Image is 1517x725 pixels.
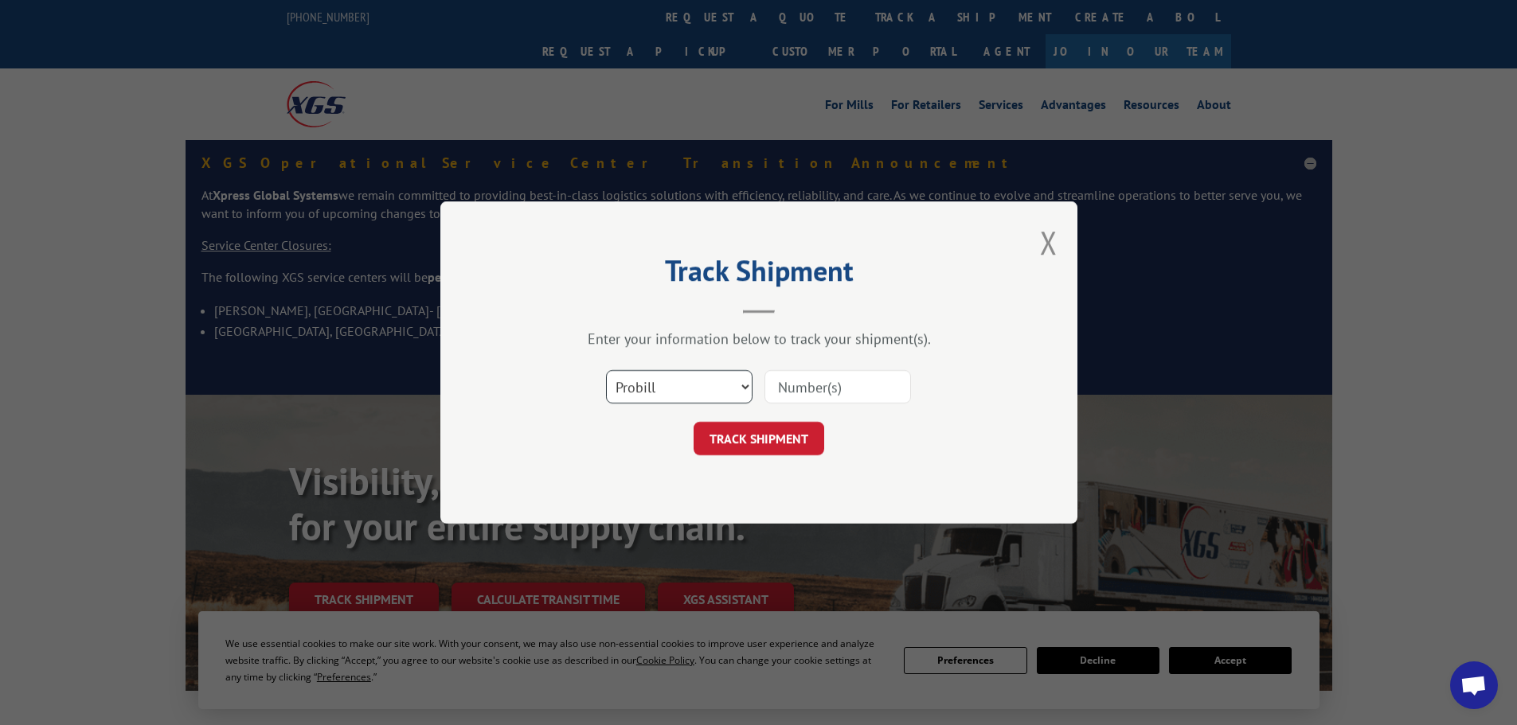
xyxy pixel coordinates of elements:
[694,422,824,455] button: TRACK SHIPMENT
[520,259,998,290] h2: Track Shipment
[764,370,911,403] input: Number(s)
[1450,661,1498,709] a: Open chat
[1040,221,1058,263] button: Close modal
[520,329,998,348] div: Enter your information below to track your shipment(s).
